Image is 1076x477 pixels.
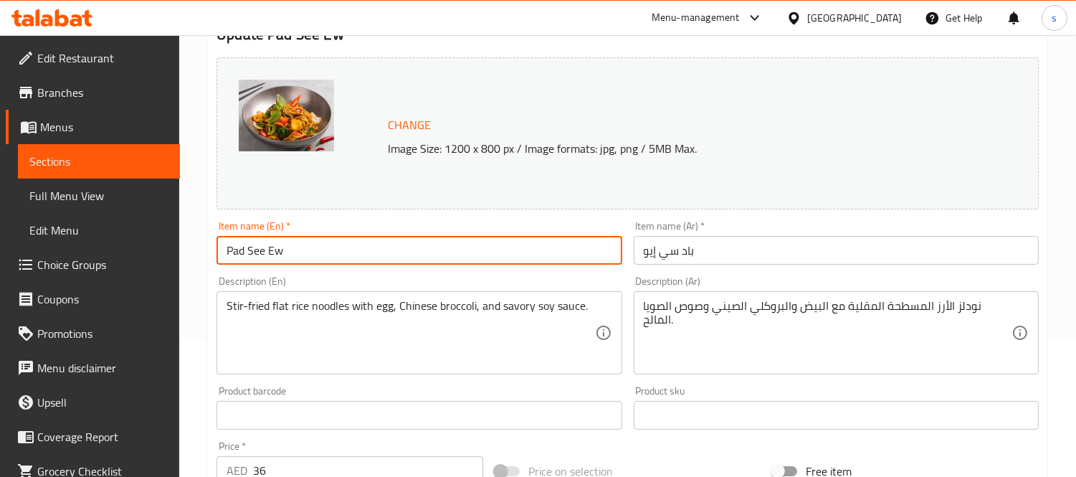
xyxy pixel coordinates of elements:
[37,394,168,411] span: Upsell
[382,110,437,140] button: Change
[634,236,1039,265] input: Enter name Ar
[634,401,1039,430] input: Please enter product sku
[227,299,594,367] textarea: Stir-fried flat rice noodles with egg, Chinese broccoli, and savory soy sauce.
[216,401,622,430] input: Please enter product barcode
[388,115,431,136] span: Change
[37,325,168,342] span: Promotions
[216,236,622,265] input: Enter name En
[37,291,168,308] span: Coupons
[37,49,168,67] span: Edit Restaurant
[6,385,180,420] a: Upsell
[652,9,740,27] div: Menu-management
[216,24,1039,45] h2: Update Pad See Ew
[6,247,180,282] a: Choice Groups
[18,213,180,247] a: Edit Menu
[18,144,180,179] a: Sections
[382,140,966,157] p: Image Size: 1200 x 800 px / Image formats: jpg, png / 5MB Max.
[6,351,180,385] a: Menu disclaimer
[37,428,168,445] span: Coverage Report
[6,75,180,110] a: Branches
[37,256,168,273] span: Choice Groups
[6,316,180,351] a: Promotions
[6,41,180,75] a: Edit Restaurant
[644,299,1011,367] textarea: نودلز الأرز المسطحة المقلية مع البيض والبروكلي الصيني وصوص الصويا المالح.
[1052,10,1057,26] span: s
[37,359,168,377] span: Menu disclaimer
[6,420,180,454] a: Coverage Report
[37,84,168,101] span: Branches
[6,110,180,144] a: Menus
[29,187,168,204] span: Full Menu View
[239,80,334,151] img: mmw_638923372883601545
[29,153,168,170] span: Sections
[40,118,168,136] span: Menus
[807,10,902,26] div: [GEOGRAPHIC_DATA]
[6,282,180,316] a: Coupons
[18,179,180,213] a: Full Menu View
[29,222,168,239] span: Edit Menu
